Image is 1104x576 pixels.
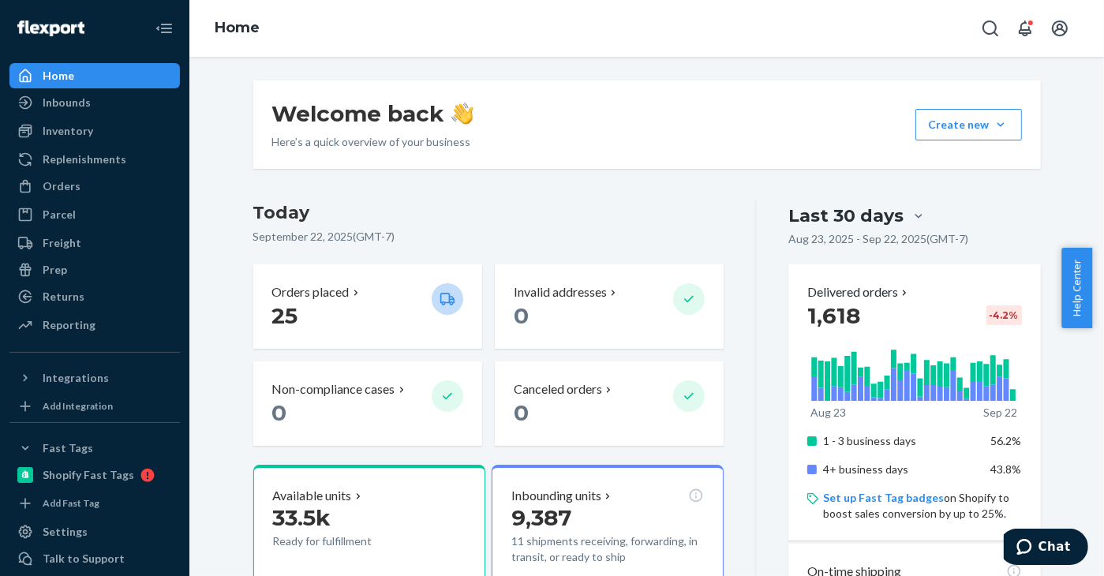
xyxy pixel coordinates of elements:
[43,399,113,413] div: Add Integration
[9,462,180,488] a: Shopify Fast Tags
[810,405,846,421] p: Aug 23
[9,257,180,282] a: Prep
[9,312,180,338] a: Reporting
[9,284,180,309] a: Returns
[9,230,180,256] a: Freight
[43,151,126,167] div: Replenishments
[823,462,979,477] p: 4+ business days
[823,433,979,449] p: 1 - 3 business days
[915,109,1022,140] button: Create new
[43,95,91,110] div: Inbounds
[983,405,1017,421] p: Sep 22
[272,302,298,329] span: 25
[823,490,1021,522] p: on Shopify to boost sales conversion by up to 25%.
[43,370,109,386] div: Integrations
[514,399,529,426] span: 0
[991,434,1022,447] span: 56.2%
[9,63,180,88] a: Home
[273,533,419,549] p: Ready for fulfillment
[272,99,473,128] h1: Welcome back
[9,118,180,144] a: Inventory
[495,264,724,349] button: Invalid addresses 0
[272,399,287,426] span: 0
[511,504,571,531] span: 9,387
[43,262,67,278] div: Prep
[43,207,76,223] div: Parcel
[788,231,968,247] p: Aug 23, 2025 - Sep 22, 2025 ( GMT-7 )
[514,302,529,329] span: 0
[807,283,911,301] button: Delivered orders
[215,19,260,36] a: Home
[202,6,272,51] ol: breadcrumbs
[272,134,473,150] p: Here’s a quick overview of your business
[788,204,904,228] div: Last 30 days
[986,305,1022,325] div: -4.2 %
[9,365,180,391] button: Integrations
[43,467,134,483] div: Shopify Fast Tags
[273,487,352,505] p: Available units
[148,13,180,44] button: Close Navigation
[514,283,607,301] p: Invalid addresses
[43,68,74,84] div: Home
[511,533,704,565] p: 11 shipments receiving, forwarding, in transit, or ready to ship
[43,235,81,251] div: Freight
[43,289,84,305] div: Returns
[9,494,180,513] a: Add Fast Tag
[991,462,1022,476] span: 43.8%
[272,380,395,398] p: Non-compliance cases
[253,361,482,446] button: Non-compliance cases 0
[1004,529,1088,568] iframe: Opens a widget where you can chat to one of our agents
[43,440,93,456] div: Fast Tags
[272,283,350,301] p: Orders placed
[9,436,180,461] button: Fast Tags
[253,264,482,349] button: Orders placed 25
[253,229,724,245] p: September 22, 2025 ( GMT-7 )
[253,200,724,226] h3: Today
[43,496,99,510] div: Add Fast Tag
[9,202,180,227] a: Parcel
[9,90,180,115] a: Inbounds
[9,147,180,172] a: Replenishments
[451,103,473,125] img: hand-wave emoji
[495,361,724,446] button: Canceled orders 0
[43,123,93,139] div: Inventory
[1009,13,1041,44] button: Open notifications
[43,524,88,540] div: Settings
[43,317,95,333] div: Reporting
[273,504,331,531] span: 33.5k
[9,397,180,416] a: Add Integration
[975,13,1006,44] button: Open Search Box
[1044,13,1076,44] button: Open account menu
[823,491,944,504] a: Set up Fast Tag badges
[807,302,860,329] span: 1,618
[17,21,84,36] img: Flexport logo
[9,174,180,199] a: Orders
[9,546,180,571] button: Talk to Support
[43,551,125,567] div: Talk to Support
[1061,248,1092,328] button: Help Center
[514,380,602,398] p: Canceled orders
[511,487,601,505] p: Inbounding units
[43,178,80,194] div: Orders
[9,519,180,544] a: Settings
